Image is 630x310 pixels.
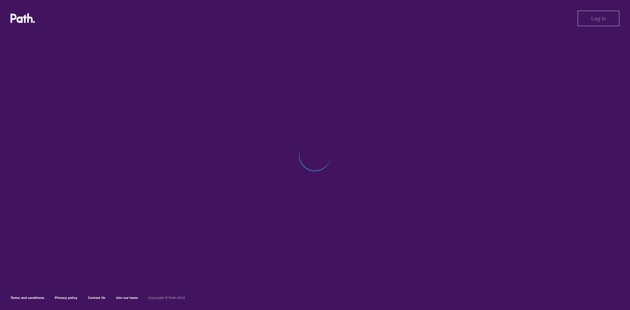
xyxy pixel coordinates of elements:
a: Join our team [116,296,138,300]
a: Terms and conditions [10,296,44,300]
a: Contact Us [88,296,105,300]
span: Log in [591,15,606,21]
button: Log in [577,10,619,26]
a: Privacy policy [55,296,77,300]
h6: Copyright © Path 2018 [148,296,185,300]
